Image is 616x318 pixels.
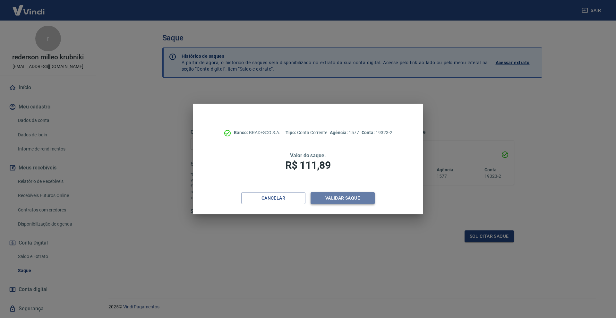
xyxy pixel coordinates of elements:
button: Validar saque [311,192,375,204]
button: Cancelar [241,192,305,204]
span: Tipo: [286,130,297,135]
span: Conta: [362,130,376,135]
span: Agência: [330,130,349,135]
p: BRADESCO S.A. [234,129,280,136]
p: 19323-2 [362,129,392,136]
span: R$ 111,89 [285,159,331,171]
p: Conta Corrente [286,129,327,136]
span: Banco: [234,130,249,135]
span: Valor do saque: [290,152,326,159]
p: 1577 [330,129,359,136]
